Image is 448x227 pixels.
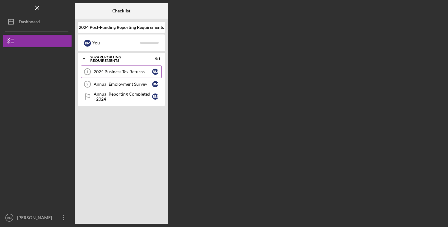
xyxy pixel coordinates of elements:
[94,69,152,74] div: 2024 Business Tax Returns
[79,25,164,30] b: 2024 Post-Funding Reporting Requirements
[19,16,40,30] div: Dashboard
[86,82,88,86] tspan: 2
[152,93,158,100] div: B M
[92,38,140,48] div: You
[3,16,72,28] button: Dashboard
[112,8,130,13] b: Checklist
[90,55,145,62] div: 2024 Reporting Requirements
[16,211,56,225] div: [PERSON_NAME]
[84,40,91,47] div: B M
[3,211,72,224] button: BM[PERSON_NAME]
[81,78,162,90] a: 2Annual Employment SurveyBM
[152,81,158,87] div: B M
[86,70,88,74] tspan: 1
[81,90,162,103] a: Annual Reporting Completed - 2024BM
[81,66,162,78] a: 12024 Business Tax ReturnsBM
[152,69,158,75] div: B M
[94,82,152,87] div: Annual Employment Survey
[7,216,12,220] text: BM
[94,92,152,102] div: Annual Reporting Completed - 2024
[149,57,160,61] div: 0 / 3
